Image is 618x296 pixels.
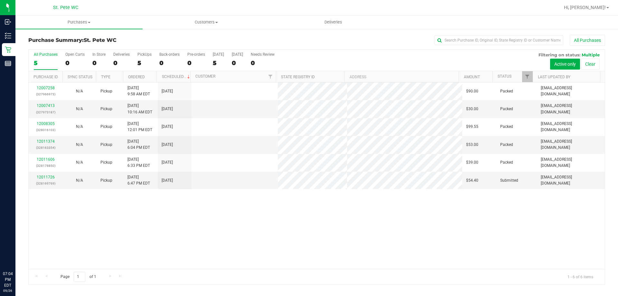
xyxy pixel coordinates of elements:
[37,139,55,144] a: 12011374
[76,177,83,184] button: N/A
[162,124,173,130] span: [DATE]
[137,52,152,57] div: PickUps
[522,71,533,82] a: Filter
[65,59,85,67] div: 0
[127,103,152,115] span: [DATE] 10:16 AM EDT
[541,157,601,169] span: [EMAIL_ADDRESS][DOMAIN_NAME]
[33,145,59,151] p: (328163354)
[541,103,601,115] span: [EMAIL_ADDRESS][DOMAIN_NAME]
[281,75,315,79] a: State Registry ID
[100,177,112,184] span: Pickup
[100,106,112,112] span: Pickup
[101,75,110,79] a: Type
[570,35,605,46] button: All Purchases
[251,52,275,57] div: Needs Review
[562,272,598,282] span: 1 - 6 of 6 items
[33,91,59,97] p: (327966973)
[76,124,83,130] button: N/A
[500,142,513,148] span: Packed
[76,89,83,93] span: Not Applicable
[34,59,58,67] div: 5
[76,178,83,183] span: Not Applicable
[37,103,55,108] a: 12007413
[100,124,112,130] span: Pickup
[538,75,570,79] a: Last Updated By
[464,75,480,79] a: Amount
[500,88,513,94] span: Packed
[65,52,85,57] div: Open Carts
[113,52,130,57] div: Deliveries
[162,88,173,94] span: [DATE]
[500,159,513,166] span: Packed
[33,180,59,186] p: (328169769)
[127,85,150,97] span: [DATE] 9:58 AM EDT
[76,106,83,112] button: N/A
[541,138,601,151] span: [EMAIL_ADDRESS][DOMAIN_NAME]
[74,272,85,282] input: 1
[143,15,270,29] a: Customers
[37,86,55,90] a: 12007258
[76,159,83,166] button: N/A
[195,74,215,79] a: Customer
[187,52,205,57] div: Pre-orders
[538,52,580,57] span: Filtering on status:
[213,52,224,57] div: [DATE]
[3,288,13,293] p: 09/26
[582,52,600,57] span: Multiple
[92,59,106,67] div: 0
[232,59,243,67] div: 0
[316,19,351,25] span: Deliveries
[550,59,580,70] button: Active only
[265,71,276,82] a: Filter
[34,52,58,57] div: All Purchases
[19,243,27,251] iframe: Resource center unread badge
[28,37,220,43] h3: Purchase Summary:
[53,5,78,10] span: St. Pete WC
[100,142,112,148] span: Pickup
[541,121,601,133] span: [EMAIL_ADDRESS][DOMAIN_NAME]
[162,106,173,112] span: [DATE]
[270,15,397,29] a: Deliveries
[466,88,478,94] span: $90.00
[466,142,478,148] span: $53.00
[76,88,83,94] button: N/A
[128,75,145,79] a: Ordered
[344,71,459,82] th: Address
[100,159,112,166] span: Pickup
[498,74,511,79] a: Status
[37,121,55,126] a: 12008305
[37,175,55,179] a: 12011726
[5,33,11,39] inline-svg: Inventory
[15,19,143,25] span: Purchases
[76,124,83,129] span: Not Applicable
[33,127,59,133] p: (328016103)
[541,85,601,97] span: [EMAIL_ADDRESS][DOMAIN_NAME]
[84,37,117,43] span: St. Pete WC
[213,59,224,67] div: 5
[466,106,478,112] span: $30.00
[33,75,58,79] a: Purchase ID
[127,157,150,169] span: [DATE] 6:33 PM EDT
[68,75,92,79] a: Sync Status
[162,177,173,184] span: [DATE]
[55,272,101,282] span: Page of 1
[76,107,83,111] span: Not Applicable
[435,35,563,45] input: Search Purchase ID, Original ID, State Registry ID or Customer Name...
[100,88,112,94] span: Pickup
[33,163,59,169] p: (328178850)
[187,59,205,67] div: 0
[137,59,152,67] div: 5
[5,46,11,53] inline-svg: Retail
[564,5,606,10] span: Hi, [PERSON_NAME]!
[466,159,478,166] span: $39.00
[37,157,55,162] a: 12011606
[5,60,11,67] inline-svg: Reports
[466,124,478,130] span: $99.55
[113,59,130,67] div: 0
[159,52,180,57] div: Back-orders
[541,174,601,186] span: [EMAIL_ADDRESS][DOMAIN_NAME]
[162,142,173,148] span: [DATE]
[15,15,143,29] a: Purchases
[127,174,150,186] span: [DATE] 6:47 PM EDT
[162,159,173,166] span: [DATE]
